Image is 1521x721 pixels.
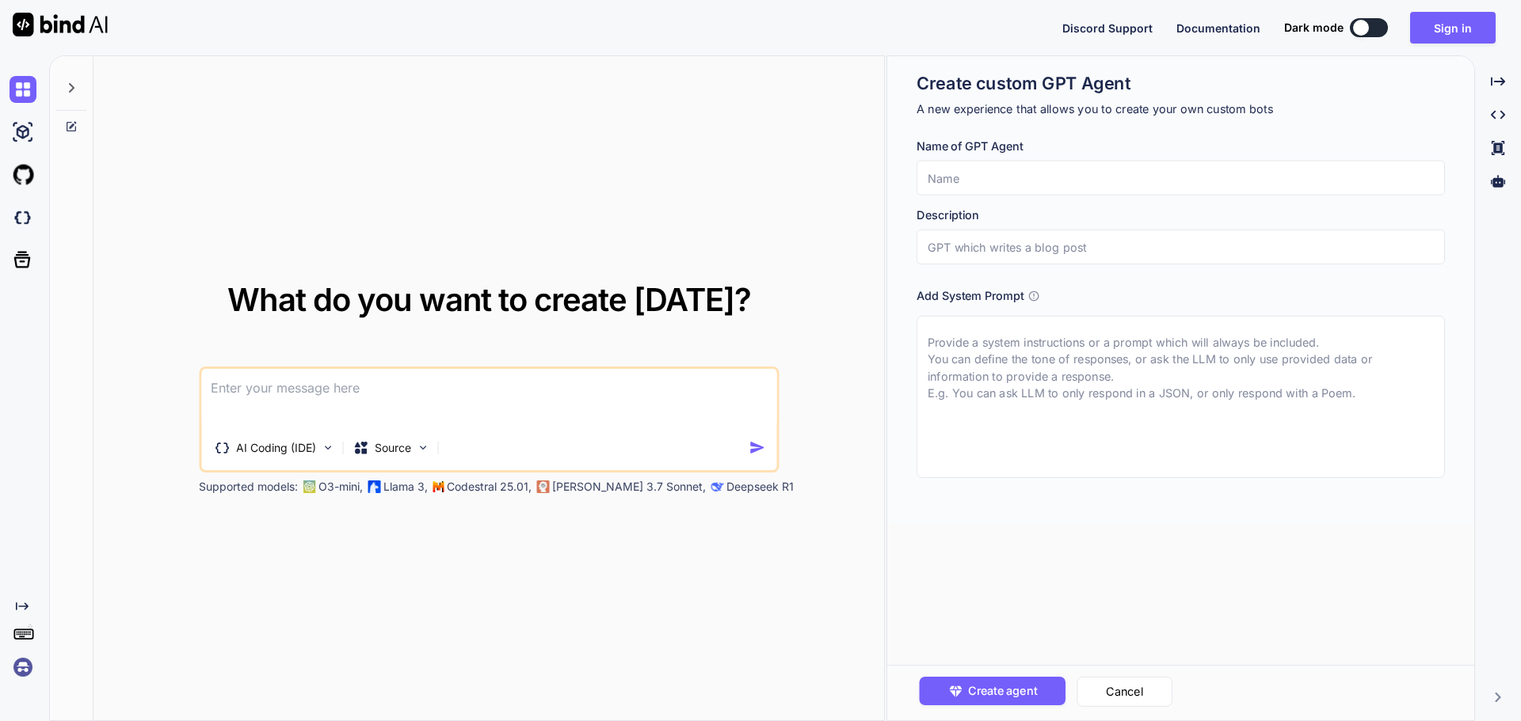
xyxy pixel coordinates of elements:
[917,287,1024,305] h3: Add System Prompt
[10,76,36,103] img: chat
[227,280,751,319] span: What do you want to create [DATE]?
[917,138,1445,155] h3: Name of GPT Agent
[1284,20,1344,36] span: Dark mode
[917,101,1445,118] p: A new experience that allows you to create your own custom bots
[1062,21,1153,35] span: Discord Support
[321,441,334,454] img: Pick Tools
[917,161,1445,195] input: Name
[236,440,316,456] p: AI Coding (IDE)
[726,479,794,495] p: Deepseek R1
[433,481,444,492] img: Mistral-AI
[10,204,36,231] img: darkCloudIdeIcon
[303,480,315,493] img: GPT-4
[199,479,298,495] p: Supported models:
[1176,20,1260,36] button: Documentation
[967,682,1036,700] span: Create agent
[10,654,36,681] img: signin
[318,479,363,495] p: O3-mini,
[1077,677,1172,707] button: Cancel
[383,479,428,495] p: Llama 3,
[10,119,36,146] img: ai-studio
[749,439,765,456] img: icon
[1062,20,1153,36] button: Discord Support
[919,677,1065,705] button: Create agent
[1410,12,1496,44] button: Sign in
[13,13,108,36] img: Bind AI
[552,479,706,495] p: [PERSON_NAME] 3.7 Sonnet,
[917,207,1445,224] h3: Description
[1176,21,1260,35] span: Documentation
[536,480,549,493] img: claude
[10,161,36,188] img: githubLight
[447,479,532,495] p: Codestral 25.01,
[917,230,1445,264] input: GPT which writes a blog post
[375,440,411,456] p: Source
[711,480,723,493] img: claude
[416,441,429,454] img: Pick Models
[917,72,1445,95] h1: Create custom GPT Agent
[368,480,380,493] img: Llama2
